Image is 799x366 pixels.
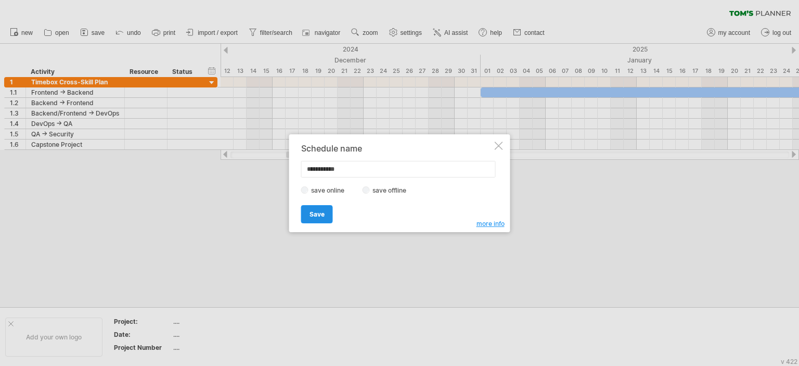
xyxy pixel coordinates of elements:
label: save online [308,186,353,194]
span: Save [310,210,325,218]
a: Save [301,205,333,223]
div: Schedule name [301,144,493,153]
span: more info [476,220,505,228]
label: save offline [370,186,415,194]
